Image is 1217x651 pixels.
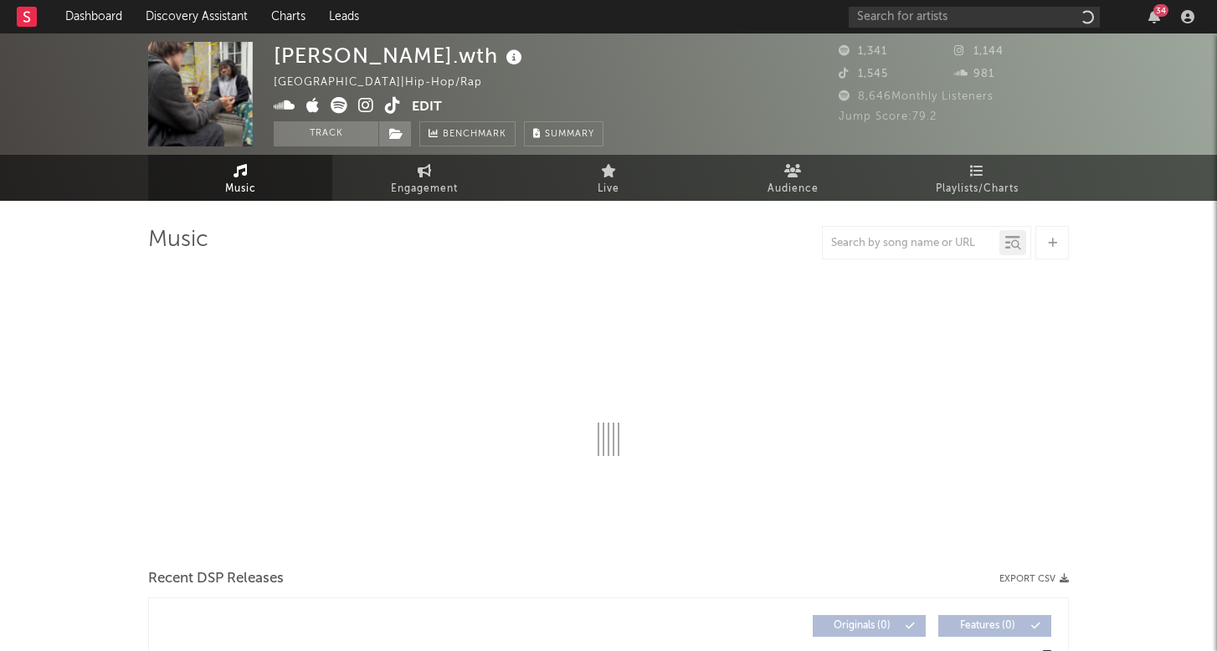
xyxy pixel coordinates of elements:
span: Benchmark [443,125,506,145]
div: 34 [1153,4,1168,17]
input: Search by song name or URL [823,237,999,250]
span: Live [598,179,619,199]
button: Summary [524,121,603,146]
span: Music [225,179,256,199]
button: Track [274,121,378,146]
button: 34 [1148,10,1160,23]
span: Originals ( 0 ) [824,621,901,631]
a: Playlists/Charts [885,155,1069,201]
span: Recent DSP Releases [148,569,284,589]
input: Search for artists [849,7,1100,28]
a: Benchmark [419,121,516,146]
span: 1,545 [839,69,888,79]
span: Playlists/Charts [936,179,1019,199]
span: Engagement [391,179,458,199]
button: Originals(0) [813,615,926,637]
span: 8,646 Monthly Listeners [839,91,994,102]
a: Live [516,155,701,201]
button: Edit [412,97,442,118]
span: Audience [768,179,819,199]
a: Engagement [332,155,516,201]
span: Summary [545,130,594,139]
span: Jump Score: 79.2 [839,111,937,122]
span: Features ( 0 ) [949,621,1026,631]
button: Features(0) [938,615,1051,637]
a: Audience [701,155,885,201]
span: 981 [954,69,994,79]
a: Music [148,155,332,201]
div: [GEOGRAPHIC_DATA] | Hip-Hop/Rap [274,73,501,93]
span: 1,144 [954,46,1004,57]
span: 1,341 [839,46,887,57]
div: [PERSON_NAME].wth [274,42,526,69]
button: Export CSV [999,574,1069,584]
